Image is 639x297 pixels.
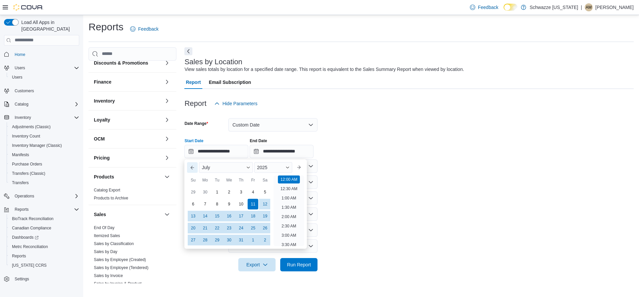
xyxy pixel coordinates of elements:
[12,192,37,200] button: Operations
[200,187,210,197] div: day-30
[248,211,258,221] div: day-18
[94,136,105,142] h3: OCM
[260,199,270,209] div: day-12
[184,138,203,144] label: Start Date
[188,175,198,185] div: Su
[12,216,54,221] span: BioTrack Reconciliation
[260,211,270,221] div: day-19
[200,199,210,209] div: day-7
[224,235,234,245] div: day-30
[7,141,82,150] button: Inventory Manager (Classic)
[308,195,314,201] button: Open list of options
[89,186,176,205] div: Products
[15,207,29,212] span: Reports
[9,215,56,223] a: BioTrack Reconciliation
[94,187,120,193] span: Catalog Export
[7,233,82,242] a: Dashboards
[212,187,222,197] div: day-1
[12,124,51,130] span: Adjustments (Classic)
[127,22,161,36] a: Feedback
[94,265,148,270] span: Sales by Employee (Tendered)
[12,263,47,268] span: [US_STATE] CCRS
[250,138,267,144] label: End Date
[7,223,82,233] button: Canadian Compliance
[7,261,82,270] button: [US_STATE] CCRS
[1,63,82,73] button: Users
[94,233,120,238] a: Itemized Sales
[12,143,62,148] span: Inventory Manager (Classic)
[595,3,634,11] p: [PERSON_NAME]
[94,281,141,286] span: Sales by Invoice & Product
[12,64,28,72] button: Users
[94,98,115,104] h3: Inventory
[308,179,314,185] button: Open list of options
[308,163,314,169] button: Open list of options
[250,145,314,158] input: Press the down key to open a popover containing a calendar.
[9,123,53,131] a: Adjustments (Classic)
[224,211,234,221] div: day-16
[9,224,54,232] a: Canadian Compliance
[585,3,593,11] div: Austin MacDonald
[12,152,29,157] span: Manifests
[94,173,114,180] h3: Products
[94,273,123,278] a: Sales by Invoice
[186,76,201,89] span: Report
[94,249,117,254] span: Sales by Day
[187,186,271,246] div: July, 2025
[13,4,43,11] img: Cova
[200,223,210,233] div: day-21
[7,159,82,169] button: Purchase Orders
[94,211,162,218] button: Sales
[12,100,31,108] button: Catalog
[9,151,32,159] a: Manifests
[12,235,39,240] span: Dashboards
[9,142,79,149] span: Inventory Manager (Classic)
[274,175,304,246] ul: Time
[94,154,109,161] h3: Pricing
[163,116,171,124] button: Loyalty
[94,79,162,85] button: Finance
[9,73,25,81] a: Users
[9,169,48,177] a: Transfers (Classic)
[184,47,192,55] button: Next
[15,102,28,107] span: Catalog
[236,211,246,221] div: day-17
[9,243,79,251] span: Metrc Reconciliation
[7,150,82,159] button: Manifests
[9,151,79,159] span: Manifests
[12,51,28,59] a: Home
[278,185,300,193] li: 12:30 AM
[9,233,79,241] span: Dashboards
[278,175,300,183] li: 12:00 AM
[163,135,171,143] button: OCM
[15,115,31,120] span: Inventory
[279,213,299,221] li: 2:00 AM
[163,78,171,86] button: Finance
[1,50,82,59] button: Home
[1,274,82,284] button: Settings
[224,187,234,197] div: day-2
[279,194,299,202] li: 1:00 AM
[279,203,299,211] li: 1:30 AM
[248,199,258,209] div: day-11
[12,253,26,259] span: Reports
[294,162,304,173] button: Next month
[7,251,82,261] button: Reports
[12,192,79,200] span: Operations
[9,261,49,269] a: [US_STATE] CCRS
[7,132,82,141] button: Inventory Count
[1,205,82,214] button: Reports
[12,180,29,185] span: Transfers
[581,3,582,11] p: |
[163,59,171,67] button: Discounts & Promotions
[260,175,270,185] div: Sa
[184,100,206,108] h3: Report
[9,132,43,140] a: Inventory Count
[15,65,25,71] span: Users
[12,275,32,283] a: Settings
[163,173,171,181] button: Products
[187,162,198,173] button: Previous Month
[12,161,42,167] span: Purchase Orders
[94,117,162,123] button: Loyalty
